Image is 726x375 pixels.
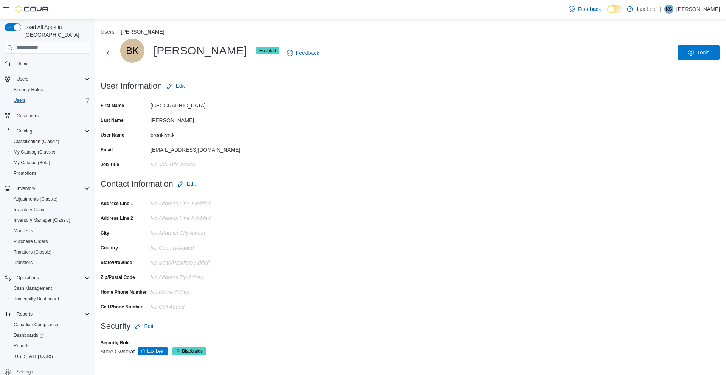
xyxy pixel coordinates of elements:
[101,201,133,207] label: Address Line 1
[176,82,185,90] span: Edit
[144,322,153,330] span: Edit
[11,137,62,146] a: Classification (Classic)
[11,169,90,178] span: Promotions
[150,129,252,138] div: brooklyn.k
[164,78,188,93] button: Edit
[101,117,124,123] label: Last Name
[11,294,90,303] span: Traceabilty Dashboard
[11,294,62,303] a: Traceabilty Dashboard
[14,196,57,202] span: Adjustments (Classic)
[8,257,93,268] button: Transfers
[101,179,173,188] h3: Contact Information
[126,39,139,63] span: BK
[256,47,279,54] span: Enabled
[8,236,93,247] button: Purchase Orders
[11,237,51,246] a: Purchase Orders
[14,97,25,103] span: Users
[17,369,33,375] span: Settings
[14,111,90,120] span: Customers
[11,169,40,178] a: Promotions
[676,5,720,14] p: [PERSON_NAME]
[14,249,51,255] span: Transfers (Classic)
[101,260,132,266] label: State/Province
[11,237,90,246] span: Purchase Orders
[11,137,90,146] span: Classification (Classic)
[15,5,49,13] img: Cova
[150,286,252,295] div: No Home added
[14,59,32,68] a: Home
[8,319,93,330] button: Canadian Compliance
[101,132,124,138] label: User Name
[11,341,90,350] span: Reports
[150,227,252,236] div: No Address City added
[566,2,604,17] a: Feedback
[175,176,199,191] button: Edit
[14,332,44,338] span: Dashboards
[666,5,672,14] span: KS
[8,294,93,304] button: Traceabilty Dashboard
[150,301,252,310] div: No Cell added
[11,216,73,225] a: Inventory Manager (Classic)
[284,45,322,61] a: Feedback
[17,311,33,317] span: Reports
[150,212,252,221] div: No Address Line 2 added
[150,159,252,168] div: No Job Title added
[678,45,720,60] button: Tools
[101,274,135,280] label: Zip/Postal Code
[101,162,119,168] label: Job Title
[14,170,37,176] span: Promotions
[8,157,93,168] button: My Catalog (Beta)
[101,322,130,331] h3: Security
[11,205,90,214] span: Inventory Count
[11,205,49,214] a: Inventory Count
[101,147,113,153] label: Email
[664,5,673,14] div: Kale Seelen
[150,144,252,153] div: [EMAIL_ADDRESS][DOMAIN_NAME]
[14,87,43,93] span: Security Roles
[17,185,35,191] span: Inventory
[578,5,601,13] span: Feedback
[11,226,36,235] a: Manifests
[11,352,56,361] a: [US_STATE] CCRS
[17,128,32,134] span: Catalog
[14,75,90,84] span: Users
[11,195,60,204] a: Adjustments (Classic)
[101,230,109,236] label: City
[150,271,252,280] div: No Address Zip added
[11,85,46,94] a: Security Roles
[132,319,156,334] button: Edit
[14,238,48,244] span: Purchase Orders
[14,322,58,328] span: Canadian Compliance
[14,138,59,145] span: Classification (Classic)
[2,126,93,136] button: Catalog
[150,198,252,207] div: No Address Line 1 added
[101,304,143,310] label: Cell Phone Number
[11,226,90,235] span: Manifests
[11,96,90,105] span: Users
[14,296,59,302] span: Traceabilty Dashboard
[259,47,276,54] span: Enabled
[8,147,93,157] button: My Catalog (Classic)
[11,320,61,329] a: Canadian Compliance
[150,257,252,266] div: No State/Province Added
[11,341,33,350] a: Reports
[147,348,164,355] span: Lux Leaf
[17,113,39,119] span: Customers
[182,348,203,355] span: Blackfalds
[150,242,252,251] div: No Country Added
[11,85,90,94] span: Security Roles
[8,136,93,147] button: Classification (Classic)
[637,5,657,14] p: Lux Leaf
[101,103,124,109] label: First Name
[2,183,93,194] button: Inventory
[8,247,93,257] button: Transfers (Classic)
[14,184,38,193] button: Inventory
[14,260,33,266] span: Transfers
[101,29,115,35] button: Users
[11,331,90,340] span: Dashboards
[8,215,93,226] button: Inventory Manager (Classic)
[14,126,90,135] span: Catalog
[14,273,42,282] button: Operations
[607,13,608,14] span: Dark Mode
[21,23,90,39] span: Load All Apps in [GEOGRAPHIC_DATA]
